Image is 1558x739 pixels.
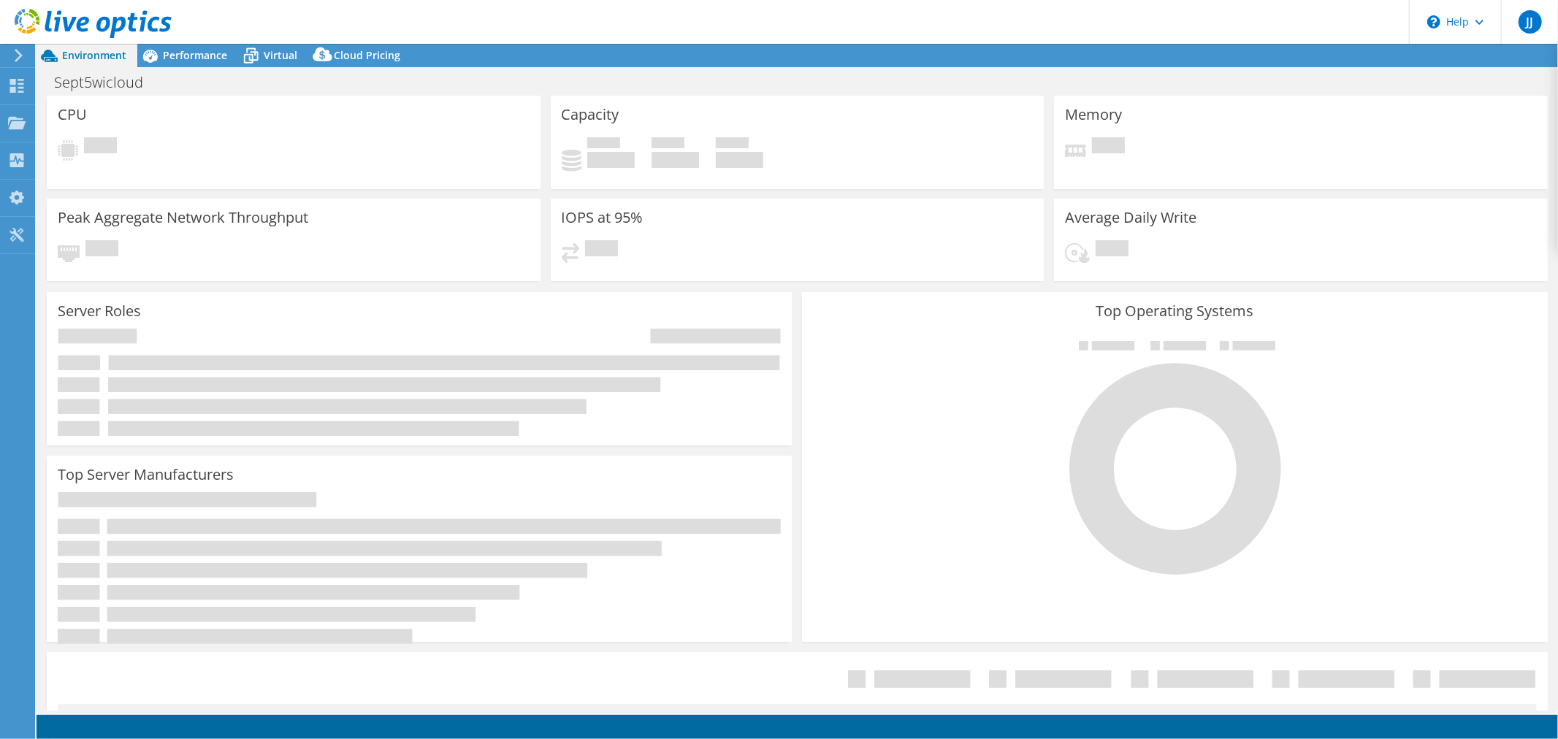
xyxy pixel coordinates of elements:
h3: Top Operating Systems [813,303,1536,319]
span: Pending [1096,240,1129,260]
span: Performance [163,48,227,62]
span: Used [587,137,620,152]
span: Environment [62,48,126,62]
h3: Peak Aggregate Network Throughput [58,210,308,226]
h4: 0 GiB [716,152,763,168]
span: Pending [585,240,618,260]
span: Pending [1092,137,1125,157]
h3: IOPS at 95% [562,210,644,226]
h3: Memory [1065,107,1122,123]
span: Free [652,137,684,152]
h3: Server Roles [58,303,141,319]
span: Pending [85,240,118,260]
h1: Sept5wicloud [47,74,166,91]
h4: 0 GiB [652,152,699,168]
svg: \n [1427,15,1440,28]
span: Virtual [264,48,297,62]
span: Pending [84,137,117,157]
h4: 0 GiB [587,152,635,168]
span: Cloud Pricing [334,48,400,62]
span: JJ [1519,10,1542,34]
h3: Average Daily Write [1065,210,1196,226]
span: Total [716,137,749,152]
h3: Capacity [562,107,619,123]
h3: CPU [58,107,87,123]
h3: Top Server Manufacturers [58,467,234,483]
